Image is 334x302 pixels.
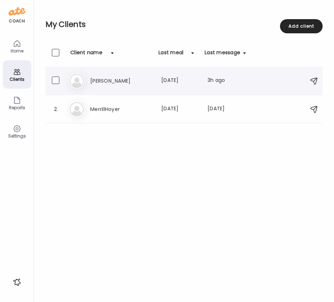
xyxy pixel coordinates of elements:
[280,19,323,33] div: Add client
[90,105,153,113] h3: MerrillHoyer
[208,77,246,85] div: 3h ago
[90,77,153,85] h3: [PERSON_NAME]
[70,49,102,60] div: Client name
[161,77,199,85] div: [DATE]
[4,77,30,82] div: Clients
[4,105,30,110] div: Reports
[158,49,183,60] div: Last meal
[205,49,240,60] div: Last message
[4,49,30,53] div: Home
[161,105,199,113] div: [DATE]
[45,19,323,30] h2: My Clients
[9,18,25,24] div: coach
[9,6,26,17] img: ate
[52,105,60,113] div: 2.
[4,134,30,138] div: Settings
[208,105,246,113] div: [DATE]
